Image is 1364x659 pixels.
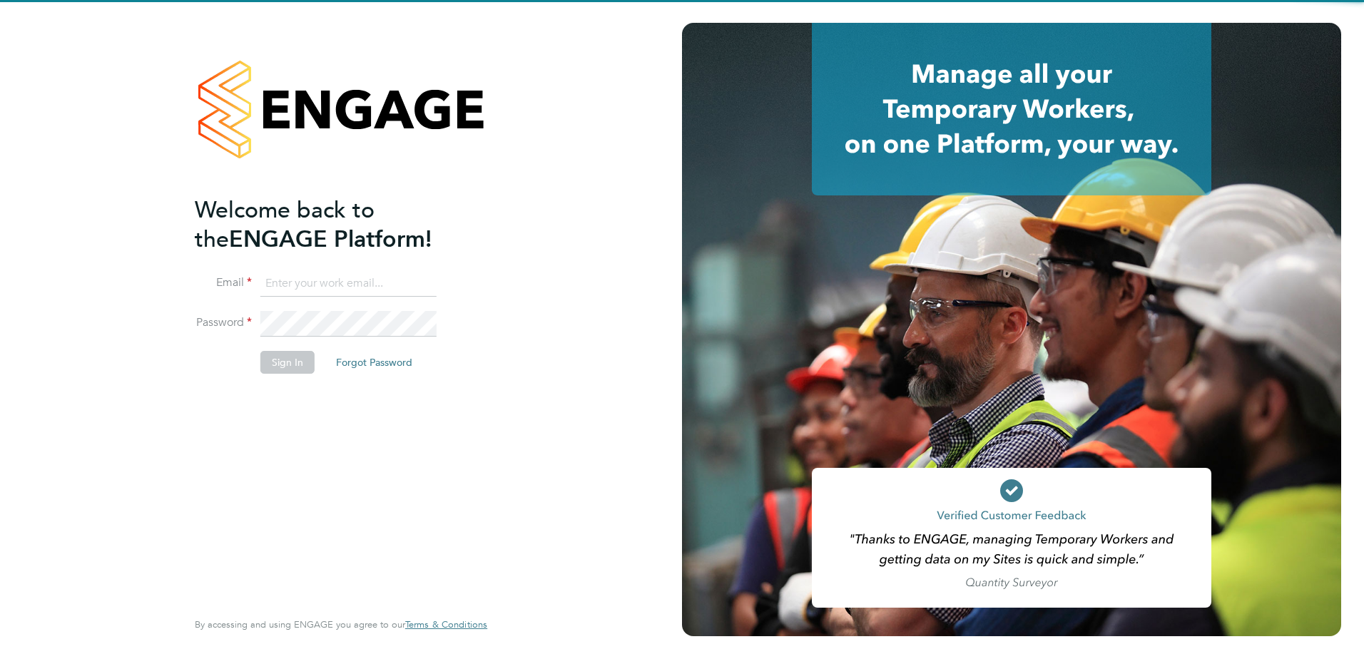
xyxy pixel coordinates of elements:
[195,618,487,630] span: By accessing and using ENGAGE you agree to our
[260,351,315,374] button: Sign In
[195,196,375,253] span: Welcome back to the
[195,315,252,330] label: Password
[405,619,487,630] a: Terms & Conditions
[405,618,487,630] span: Terms & Conditions
[195,275,252,290] label: Email
[260,271,437,297] input: Enter your work email...
[195,195,473,254] h2: ENGAGE Platform!
[325,351,424,374] button: Forgot Password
